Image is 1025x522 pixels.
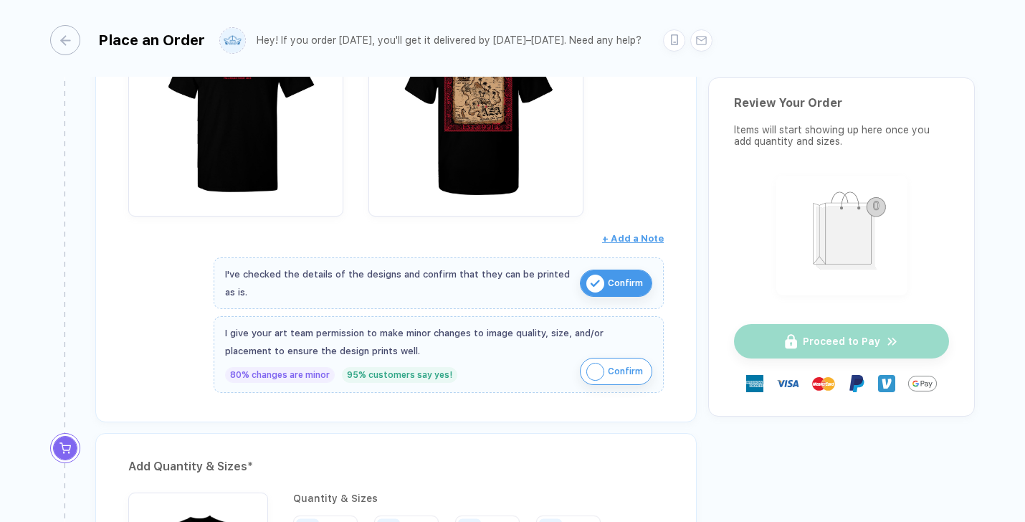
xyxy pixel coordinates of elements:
span: Confirm [608,360,643,383]
div: I've checked the details of the designs and confirm that they can be printed as is. [225,265,573,301]
img: 747be359-d0d0-4573-b8f1-e6f554234f7a_nt_front_1757354380480.jpg [135,1,336,201]
img: visa [776,372,799,395]
button: iconConfirm [580,270,652,297]
img: GPay [908,369,937,398]
div: I give your art team permission to make minor changes to image quality, size, and/or placement to... [225,324,652,360]
div: 95% customers say yes! [342,367,457,383]
img: master-card [812,372,835,395]
span: Confirm [608,272,643,295]
img: 747be359-d0d0-4573-b8f1-e6f554234f7a_nt_back_1757354380483.jpg [376,1,576,201]
div: Items will start showing up here once you add quantity and sizes. [734,124,949,147]
button: iconConfirm [580,358,652,385]
img: Venmo [878,375,895,392]
div: 80% changes are minor [225,367,335,383]
div: Place an Order [98,32,205,49]
img: user profile [220,28,245,53]
img: shopping_bag.png [783,182,901,286]
button: + Add a Note [602,227,664,250]
div: Add Quantity & Sizes [128,455,664,478]
img: express [746,375,763,392]
div: Quantity & Sizes [293,493,664,504]
img: icon [586,275,604,293]
div: Hey! If you order [DATE], you'll get it delivered by [DATE]–[DATE]. Need any help? [257,34,642,47]
span: + Add a Note [602,233,664,244]
div: Review Your Order [734,96,949,110]
img: icon [586,363,604,381]
img: Paypal [848,375,865,392]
